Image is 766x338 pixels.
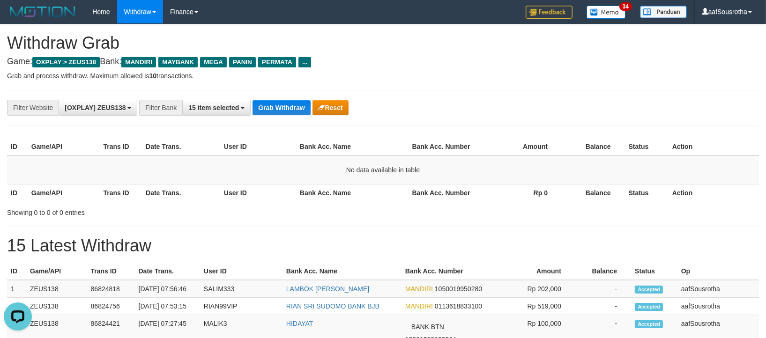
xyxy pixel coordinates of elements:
[7,138,28,155] th: ID
[408,138,477,155] th: Bank Acc. Number
[669,138,759,155] th: Action
[502,263,575,280] th: Amount
[575,280,631,298] td: -
[435,302,482,310] span: Copy 0113618833100 to clipboard
[7,5,78,19] img: MOTION_logo.png
[286,302,379,310] a: RIAN SRI SUDOMO BANK BJB
[312,100,349,115] button: Reset
[87,263,135,280] th: Trans ID
[99,184,142,201] th: Trans ID
[26,263,87,280] th: Game/API
[7,100,59,116] div: Filter Website
[562,138,625,155] th: Balance
[28,138,100,155] th: Game/API
[158,57,198,67] span: MAYBANK
[625,138,669,155] th: Status
[587,6,626,19] img: Button%20Memo.svg
[635,286,663,294] span: Accepted
[59,100,137,116] button: [OXPLAY] ZEUS138
[405,319,450,335] span: BANK BTN
[258,57,296,67] span: PERMATA
[635,320,663,328] span: Accepted
[562,184,625,201] th: Balance
[526,6,573,19] img: Feedback.jpg
[677,298,759,315] td: aafSousrotha
[635,303,663,311] span: Accepted
[286,320,313,327] a: HIDAYAT
[200,263,283,280] th: User ID
[7,236,759,255] h1: 15 Latest Withdraw
[135,263,200,280] th: Date Trans.
[99,138,142,155] th: Trans ID
[182,100,251,116] button: 15 item selected
[7,57,759,66] h4: Game: Bank:
[220,138,296,155] th: User ID
[7,298,26,315] td: 2
[200,57,227,67] span: MEGA
[575,298,631,315] td: -
[677,263,759,280] th: Op
[402,263,502,280] th: Bank Acc. Number
[26,298,87,315] td: ZEUS138
[7,280,26,298] td: 1
[669,184,759,201] th: Action
[200,298,283,315] td: RIAN99VIP
[26,280,87,298] td: ZEUS138
[7,71,759,81] p: Grab and process withdraw. Maximum allowed is transactions.
[575,263,631,280] th: Balance
[631,263,677,280] th: Status
[677,280,759,298] td: aafSousrotha
[135,280,200,298] td: [DATE] 07:56:46
[625,184,669,201] th: Status
[502,298,575,315] td: Rp 519,000
[135,298,200,315] td: [DATE] 07:53:15
[87,298,135,315] td: 86824756
[283,263,402,280] th: Bank Acc. Name
[200,280,283,298] td: SALIM333
[296,138,409,155] th: Bank Acc. Name
[87,280,135,298] td: 86824818
[7,204,312,217] div: Showing 0 to 0 of 0 entries
[188,104,239,111] span: 15 item selected
[142,184,220,201] th: Date Trans.
[229,57,256,67] span: PANIN
[405,302,433,310] span: MANDIRI
[220,184,296,201] th: User ID
[149,72,156,80] strong: 10
[139,100,182,116] div: Filter Bank
[7,155,759,184] td: No data available in table
[286,285,369,293] a: LAMBOK [PERSON_NAME]
[502,280,575,298] td: Rp 202,000
[7,184,28,201] th: ID
[28,184,100,201] th: Game/API
[65,104,126,111] span: [OXPLAY] ZEUS138
[7,34,759,52] h1: Withdraw Grab
[4,4,32,32] button: Open LiveChat chat widget
[298,57,311,67] span: ...
[142,138,220,155] th: Date Trans.
[408,184,477,201] th: Bank Acc. Number
[7,263,26,280] th: ID
[405,285,433,293] span: MANDIRI
[477,184,562,201] th: Rp 0
[640,6,687,18] img: panduan.png
[253,100,310,115] button: Grab Withdraw
[32,57,100,67] span: OXPLAY > ZEUS138
[435,285,482,293] span: Copy 1050019950280 to clipboard
[121,57,156,67] span: MANDIRI
[477,138,562,155] th: Amount
[296,184,409,201] th: Bank Acc. Name
[619,2,632,11] span: 34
